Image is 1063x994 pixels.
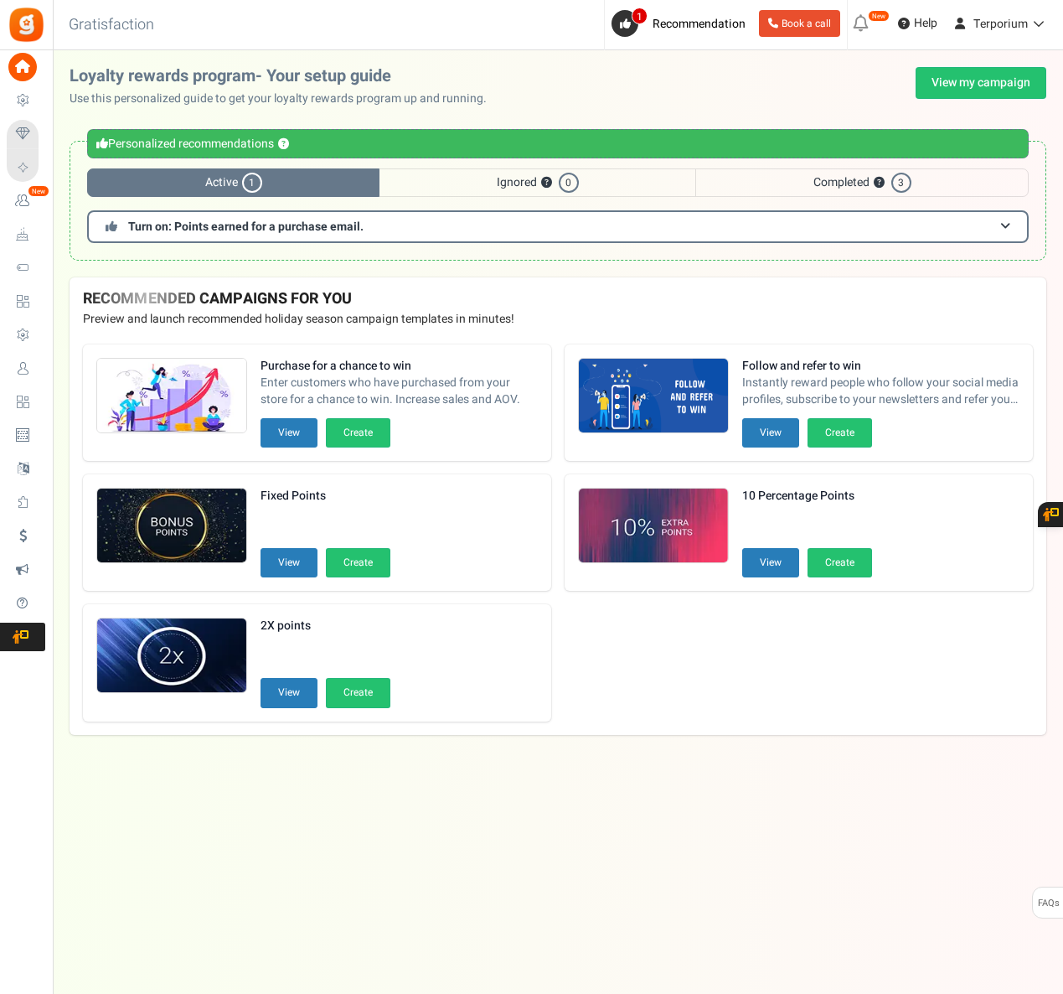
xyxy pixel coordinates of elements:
img: Recommended Campaigns [579,489,728,564]
h4: RECOMMENDED CAMPAIGNS FOR YOU [83,291,1033,308]
div: Personalized recommendations [87,129,1029,158]
span: Enter customers who have purchased from your store for a chance to win. Increase sales and AOV. [261,375,538,408]
p: Use this personalized guide to get your loyalty rewards program up and running. [70,91,500,107]
em: New [868,10,890,22]
button: Create [808,418,872,448]
img: Gratisfaction [8,6,45,44]
strong: Fixed Points [261,488,390,505]
span: 0 [559,173,579,193]
strong: Follow and refer to win [742,358,1019,375]
h2: Loyalty rewards program- Your setup guide [70,67,500,85]
span: Recommendation [653,15,746,33]
span: 1 [242,173,262,193]
button: ? [278,139,289,150]
span: FAQs [1037,888,1060,919]
img: Recommended Campaigns [97,359,246,434]
span: Ignored [379,168,695,197]
button: Create [326,418,390,448]
span: 3 [891,173,911,193]
strong: 10 Percentage Points [742,488,872,505]
strong: Purchase for a chance to win [261,358,538,375]
a: Book a call [759,10,840,37]
button: View [261,678,317,707]
a: New [7,187,45,215]
button: View [261,548,317,577]
span: 1 [632,8,648,24]
button: View [261,418,317,448]
button: Create [326,678,390,707]
span: Instantly reward people who follow your social media profiles, subscribe to your newsletters and ... [742,375,1019,408]
a: View my campaign [916,67,1046,99]
strong: 2X points [261,618,390,634]
span: Completed [695,168,1029,197]
em: New [28,185,49,197]
p: Preview and launch recommended holiday season campaign templates in minutes! [83,311,1033,328]
button: ? [874,178,885,189]
a: Help [891,10,944,37]
img: Recommended Campaigns [97,489,246,564]
span: Terporium [973,15,1028,33]
img: Recommended Campaigns [579,359,728,434]
img: Recommended Campaigns [97,619,246,694]
button: Create [808,548,872,577]
button: View [742,418,799,448]
button: Create [326,548,390,577]
button: ? [541,178,552,189]
span: Help [910,15,937,32]
span: Turn on: Points earned for a purchase email. [128,218,364,236]
a: 1 Recommendation [611,10,752,37]
span: Active [87,168,379,197]
button: View [742,548,799,577]
h3: Gratisfaction [50,8,173,42]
